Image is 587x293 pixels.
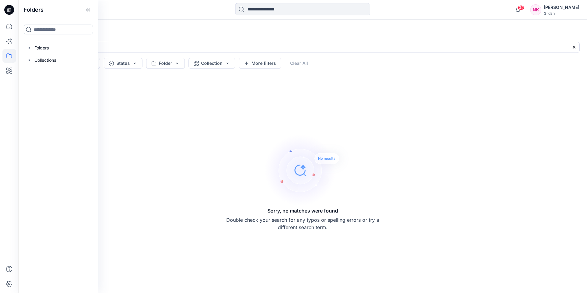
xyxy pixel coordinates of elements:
[104,58,142,69] button: Status
[265,133,351,207] img: Sorry, no matches were found
[267,207,338,214] h5: Sorry, no matches were found
[146,58,185,69] button: Folder
[530,4,541,15] div: NK
[544,11,579,16] div: Gildan
[21,25,585,42] h4: Search
[544,4,579,11] div: [PERSON_NAME]
[518,5,524,10] span: 39
[189,58,235,69] button: Collection
[226,216,379,231] p: Double check your search for any typos or spelling errors or try a different search term.
[239,58,281,69] button: More filters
